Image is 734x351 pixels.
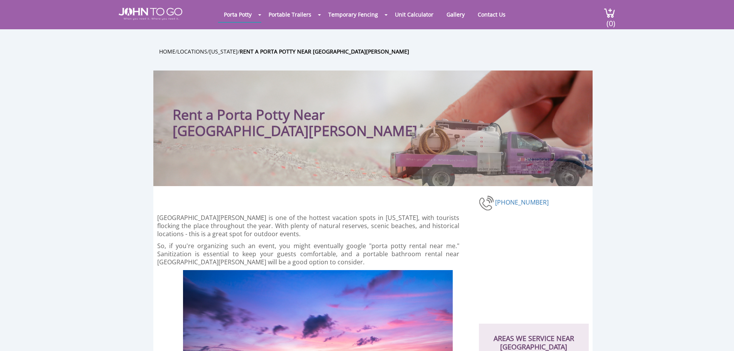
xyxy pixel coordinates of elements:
[472,7,511,22] a: Contact Us
[159,47,598,56] ul: / / /
[381,114,589,186] img: Truck
[604,8,615,18] img: cart a
[209,48,238,55] a: [US_STATE]
[119,8,182,20] img: JOHN to go
[495,198,549,207] a: [PHONE_NUMBER]
[389,7,439,22] a: Unit Calculator
[159,48,175,55] a: Home
[157,214,460,238] p: [GEOGRAPHIC_DATA][PERSON_NAME] is one of the hottest vacation spots in [US_STATE], with tourists ...
[263,7,317,22] a: Portable Trailers
[479,195,495,212] img: phone-number
[218,7,257,22] a: Porta Potty
[322,7,384,22] a: Temporary Fencing
[441,7,470,22] a: Gallery
[240,48,409,55] a: Rent a Porta Potty Near [GEOGRAPHIC_DATA][PERSON_NAME]
[606,12,615,29] span: (0)
[177,48,207,55] a: Locations
[157,242,460,266] p: So, if you're organizing such an event, you might eventually google "porta potty rental near me."...
[173,86,421,139] h1: Rent a Porta Potty Near [GEOGRAPHIC_DATA][PERSON_NAME]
